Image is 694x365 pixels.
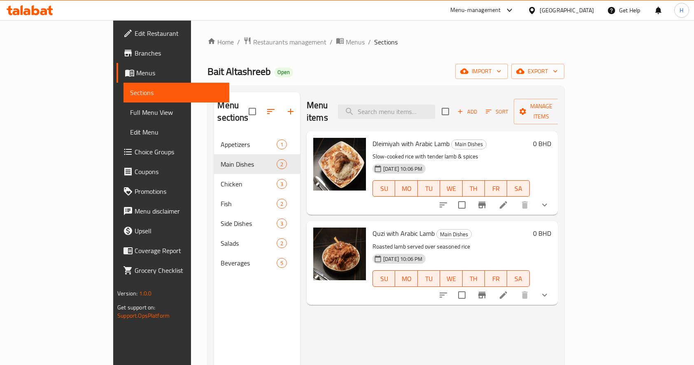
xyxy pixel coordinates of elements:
span: 2 [277,239,286,247]
button: delete [515,195,535,215]
span: Manage items [520,101,562,122]
li: / [237,37,240,47]
button: FR [485,270,507,287]
div: Chicken3 [214,174,300,194]
span: Salads [221,238,276,248]
img: Quzi with Arabic Lamb [313,228,366,280]
span: Appetizers [221,139,276,149]
span: Get support on: [117,302,155,313]
div: Beverages5 [214,253,300,273]
nav: breadcrumb [207,37,564,47]
button: WE [440,180,462,197]
p: Roasted lamb served over seasoned rice [373,242,530,252]
span: Fish [221,199,276,209]
span: [DATE] 10:06 PM [380,255,426,263]
span: MO [398,183,414,195]
button: SA [507,180,529,197]
button: import [455,64,508,79]
button: sort-choices [433,195,453,215]
span: export [518,66,558,77]
span: 2 [277,160,286,168]
button: TU [418,180,440,197]
a: Coupons [116,162,229,181]
span: SA [510,183,526,195]
span: SU [376,183,392,195]
button: show more [535,285,554,305]
span: SU [376,273,392,285]
nav: Menu sections [214,131,300,276]
a: Grocery Checklist [116,260,229,280]
a: Coverage Report [116,241,229,260]
span: Grocery Checklist [135,265,223,275]
div: items [277,199,287,209]
span: 1 [277,141,286,149]
a: Restaurants management [243,37,326,47]
div: Side Dishes3 [214,214,300,233]
div: Appetizers1 [214,135,300,154]
button: FR [485,180,507,197]
a: Branches [116,43,229,63]
span: Choice Groups [135,147,223,157]
span: WE [443,183,459,195]
div: items [277,219,287,228]
span: Version: [117,288,137,299]
button: export [511,64,564,79]
div: items [277,139,287,149]
div: Main Dishes [436,229,472,239]
span: Restaurants management [253,37,326,47]
a: Edit Menu [123,122,229,142]
span: Side Dishes [221,219,276,228]
svg: Show Choices [540,200,550,210]
a: Menus [116,63,229,83]
button: MO [395,270,417,287]
div: Salads2 [214,233,300,253]
button: Sort [484,105,510,118]
div: Open [274,67,293,77]
span: Upsell [135,226,223,236]
span: Bait Altashreeb [207,62,271,81]
span: Open [274,69,293,76]
button: WE [440,270,462,287]
a: Edit Restaurant [116,23,229,43]
h6: 0 BHD [533,228,551,239]
span: Promotions [135,186,223,196]
span: TH [466,183,482,195]
a: Edit menu item [498,200,508,210]
p: Slow-cooked rice with tender lamb & spices [373,151,530,162]
span: Branches [135,48,223,58]
span: Sections [374,37,398,47]
button: Branch-specific-item [472,285,492,305]
button: delete [515,285,535,305]
span: Sort [486,107,508,116]
span: Select all sections [244,103,261,120]
span: Edit Menu [130,127,223,137]
span: 2 [277,200,286,208]
div: Menu-management [450,5,501,15]
button: SU [373,270,395,287]
span: Coverage Report [135,246,223,256]
span: Quzi with Arabic Lamb [373,227,435,239]
button: TH [463,180,485,197]
span: Add [456,107,478,116]
span: SA [510,273,526,285]
span: Beverages [221,258,276,268]
span: Sort sections [261,102,281,121]
span: Chicken [221,179,276,189]
li: / [368,37,371,47]
a: Menus [336,37,365,47]
span: 5 [277,259,286,267]
span: Select section [437,103,454,120]
span: MO [398,273,414,285]
a: Support.OpsPlatform [117,310,170,321]
span: Sections [130,88,223,98]
span: Select to update [453,196,470,214]
span: 3 [277,220,286,228]
span: 1.0.0 [139,288,152,299]
a: Promotions [116,181,229,201]
div: items [277,238,287,248]
a: Full Menu View [123,102,229,122]
span: Add item [454,105,480,118]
